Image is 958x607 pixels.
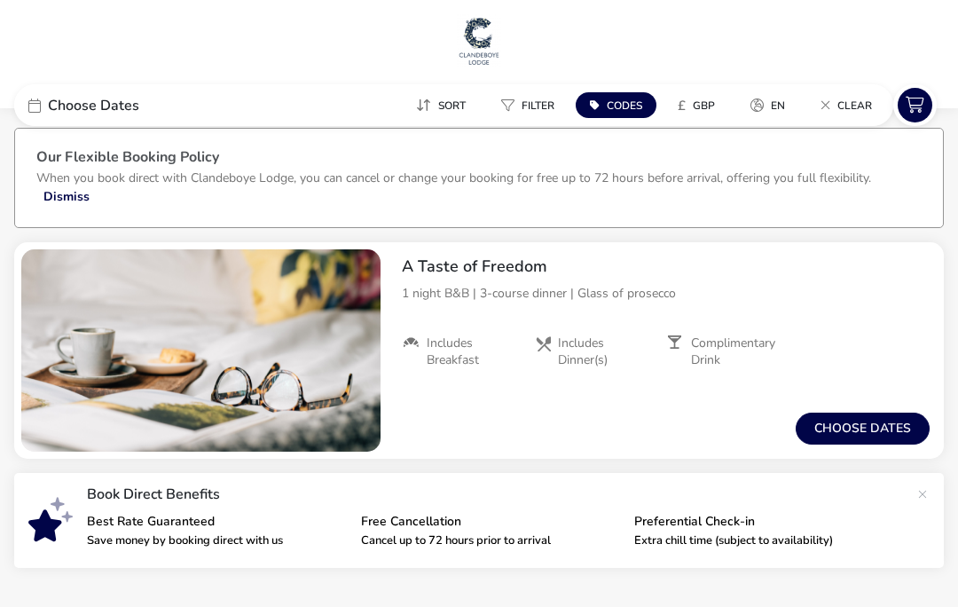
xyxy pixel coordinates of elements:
[487,92,569,118] button: Filter
[87,516,347,528] p: Best Rate Guaranteed
[402,92,480,118] button: Sort
[796,413,930,445] button: Choose dates
[402,256,930,277] h2: A Taste of Freedom
[36,150,922,169] h3: Our Flexible Booking Policy
[14,84,280,126] div: Choose Dates
[43,187,90,206] button: Dismiss
[388,242,944,382] div: A Taste of Freedom1 night B&B | 3-course dinner | Glass of proseccoIncludes BreakfastIncludes Din...
[678,97,686,114] i: £
[48,99,139,113] span: Choose Dates
[837,99,872,113] span: Clear
[522,99,554,113] span: Filter
[402,284,930,303] p: 1 night B&B | 3-course dinner | Glass of prosecco
[87,535,347,547] p: Save money by booking direct with us
[806,92,893,118] naf-pibe-menu-bar-item: Clear
[438,99,466,113] span: Sort
[634,535,894,547] p: Extra chill time (subject to availability)
[402,92,487,118] naf-pibe-menu-bar-item: Sort
[487,92,576,118] naf-pibe-menu-bar-item: Filter
[457,14,501,67] img: Main Website
[607,99,642,113] span: Codes
[21,249,381,452] swiper-slide: 1 / 1
[427,335,520,367] span: Includes Breakfast
[691,335,784,367] span: Complimentary Drink
[664,92,729,118] button: £GBP
[36,169,871,186] p: When you book direct with Clandeboye Lodge, you can cancel or change your booking for free up to ...
[693,99,715,113] span: GBP
[361,535,621,547] p: Cancel up to 72 hours prior to arrival
[576,92,656,118] button: Codes
[736,92,799,118] button: en
[771,99,785,113] span: en
[87,487,908,501] p: Book Direct Benefits
[664,92,736,118] naf-pibe-menu-bar-item: £GBP
[361,516,621,528] p: Free Cancellation
[634,516,894,528] p: Preferential Check-in
[576,92,664,118] naf-pibe-menu-bar-item: Codes
[736,92,806,118] naf-pibe-menu-bar-item: en
[806,92,886,118] button: Clear
[558,335,652,367] span: Includes Dinner(s)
